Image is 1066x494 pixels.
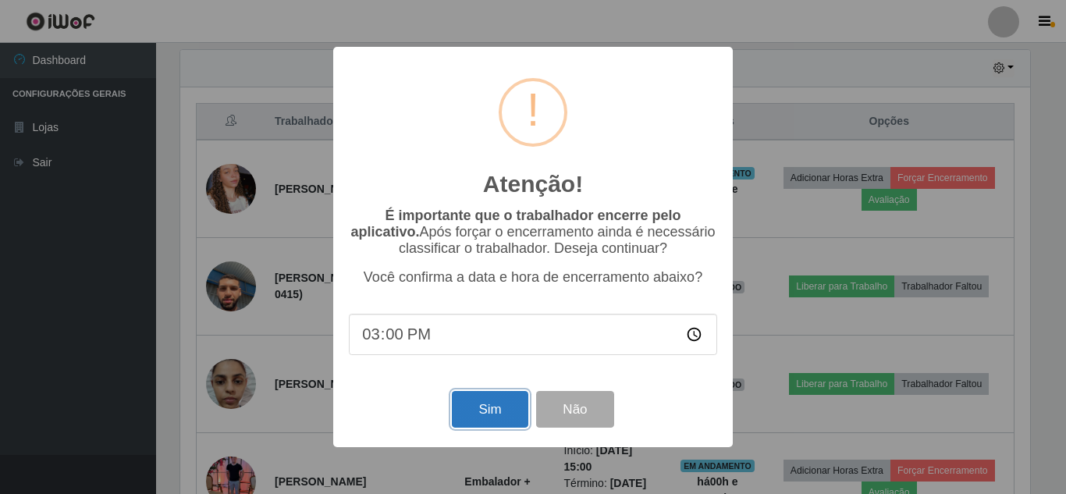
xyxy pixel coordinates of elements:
button: Não [536,391,613,428]
b: É importante que o trabalhador encerre pelo aplicativo. [350,208,680,240]
p: Após forçar o encerramento ainda é necessário classificar o trabalhador. Deseja continuar? [349,208,717,257]
button: Sim [452,391,528,428]
p: Você confirma a data e hora de encerramento abaixo? [349,269,717,286]
h2: Atenção! [483,170,583,198]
